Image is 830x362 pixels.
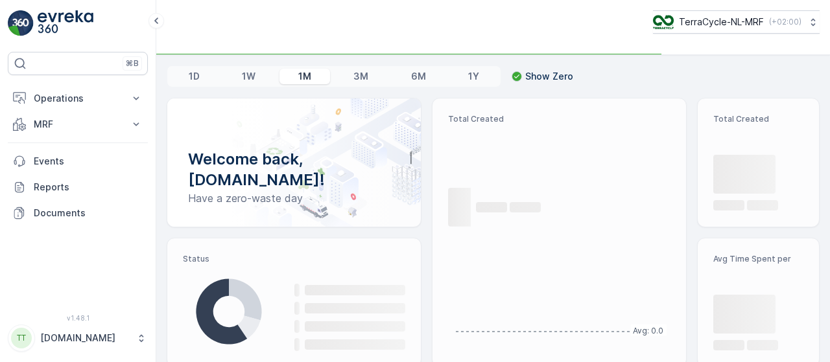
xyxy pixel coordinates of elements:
[8,148,148,174] a: Events
[8,10,34,36] img: logo
[525,70,573,83] p: Show Zero
[34,207,143,220] p: Documents
[411,70,426,83] p: 6M
[242,70,255,83] p: 1W
[468,70,479,83] p: 1Y
[189,70,200,83] p: 1D
[188,149,400,190] p: Welcome back, [DOMAIN_NAME]!
[713,254,803,264] p: Avg Time Spent per
[448,114,670,124] p: Total Created
[653,10,820,34] button: TerraCycle-NL-MRF(+02:00)
[38,10,93,36] img: logo_light-DOdMpM7g.png
[188,190,400,206] p: Have a zero-waste day
[126,58,139,69] p: ⌘B
[653,15,674,29] img: TC_v739CUj.png
[8,200,148,226] a: Documents
[183,254,405,264] p: Status
[298,70,311,83] p: 1M
[40,332,130,345] p: [DOMAIN_NAME]
[11,328,32,348] div: TT
[34,118,122,131] p: MRF
[34,92,122,105] p: Operations
[8,85,148,111] button: Operations
[353,70,368,83] p: 3M
[8,324,148,352] button: TT[DOMAIN_NAME]
[34,181,143,194] p: Reports
[34,155,143,168] p: Events
[769,17,801,27] p: ( +02:00 )
[679,16,764,28] p: TerraCycle-NL-MRF
[713,114,803,124] p: Total Created
[8,314,148,322] span: v 1.48.1
[8,111,148,137] button: MRF
[8,174,148,200] a: Reports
